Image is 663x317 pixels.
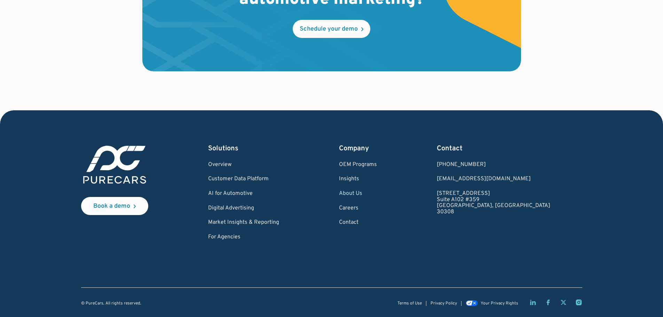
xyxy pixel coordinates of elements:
[560,299,567,306] a: Twitter X page
[300,26,358,32] div: Schedule your demo
[293,20,370,38] a: Schedule your demo
[397,301,422,306] a: Terms of Use
[81,144,148,186] img: purecars logo
[466,301,518,306] a: Your Privacy Rights
[208,191,279,197] a: AI for Automotive
[81,197,148,215] a: Book a demo
[339,191,377,197] a: About Us
[81,301,141,306] div: © PureCars. All rights reserved.
[545,299,552,306] a: Facebook page
[339,162,377,168] a: OEM Programs
[431,301,457,306] a: Privacy Policy
[208,205,279,212] a: Digital Advertising
[93,203,130,209] div: Book a demo
[339,144,377,153] div: Company
[437,144,550,153] div: Contact
[208,162,279,168] a: Overview
[208,220,279,226] a: Market Insights & Reporting
[575,299,582,306] a: Instagram page
[437,176,550,182] a: Email us
[481,301,518,306] div: Your Privacy Rights
[208,144,279,153] div: Solutions
[339,176,377,182] a: Insights
[208,234,279,240] a: For Agencies
[437,162,550,168] div: [PHONE_NUMBER]
[529,299,536,306] a: LinkedIn page
[339,220,377,226] a: Contact
[339,205,377,212] a: Careers
[208,176,279,182] a: Customer Data Platform
[437,191,550,215] a: [STREET_ADDRESS]Suite A102 #359[GEOGRAPHIC_DATA], [GEOGRAPHIC_DATA]30308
